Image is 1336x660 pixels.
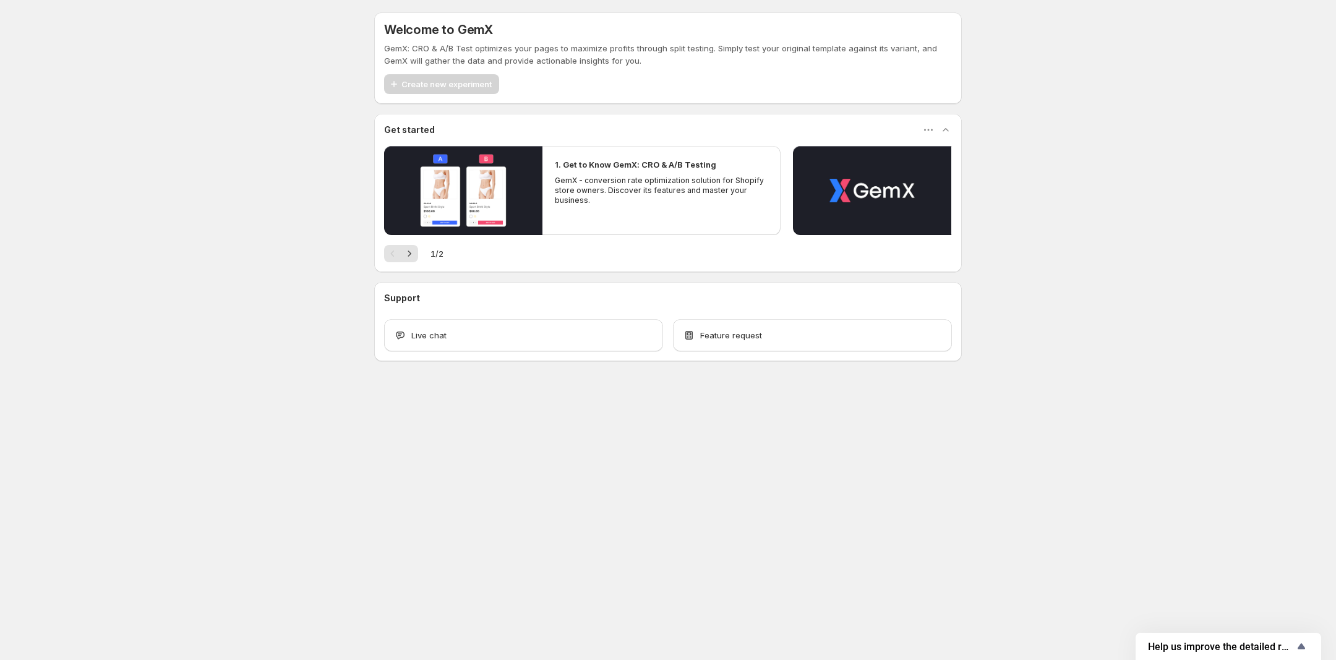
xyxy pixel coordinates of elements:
[411,329,447,341] span: Live chat
[700,329,762,341] span: Feature request
[384,292,420,304] h3: Support
[384,146,542,235] button: Play video
[1148,641,1294,653] span: Help us improve the detailed report for A/B campaigns
[793,146,951,235] button: Play video
[1148,639,1309,654] button: Show survey - Help us improve the detailed report for A/B campaigns
[384,22,493,37] h5: Welcome to GemX
[384,42,952,67] p: GemX: CRO & A/B Test optimizes your pages to maximize profits through split testing. Simply test ...
[555,158,716,171] h2: 1. Get to Know GemX: CRO & A/B Testing
[555,176,768,205] p: GemX - conversion rate optimization solution for Shopify store owners. Discover its features and ...
[384,245,418,262] nav: Pagination
[384,124,435,136] h3: Get started
[430,247,443,260] span: 1 / 2
[401,245,418,262] button: Next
